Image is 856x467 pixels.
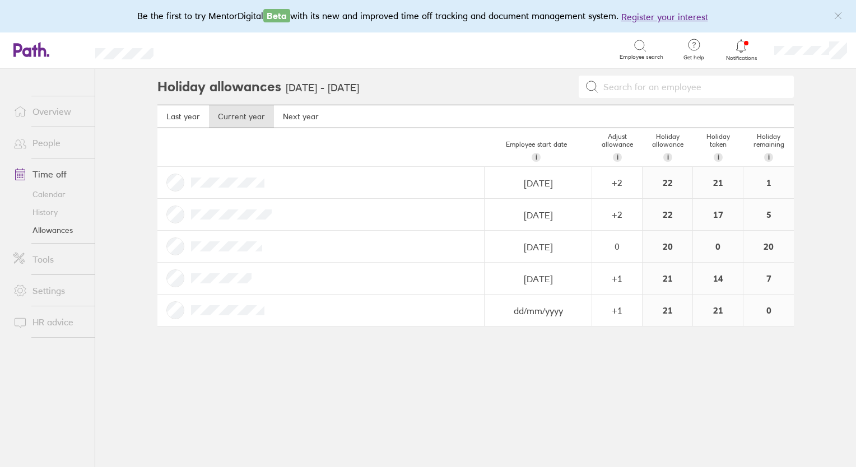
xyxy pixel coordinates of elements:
div: + 2 [593,209,641,220]
span: Notifications [723,55,760,62]
div: + 2 [593,178,641,188]
a: Current year [209,105,274,128]
a: People [4,132,95,154]
div: 22 [643,199,692,230]
div: Holiday taken [693,128,743,166]
div: 20 [643,231,692,262]
a: History [4,203,95,221]
input: dd/mm/yyyy [485,167,591,199]
div: Holiday remaining [743,128,794,166]
input: dd/mm/yyyy [485,199,591,231]
div: 0 [743,295,794,326]
div: 21 [643,263,692,294]
div: Employee start date [480,136,592,166]
h2: Holiday allowances [157,69,281,105]
div: 21 [693,167,743,198]
a: HR advice [4,311,95,333]
input: dd/mm/yyyy [485,263,591,295]
a: Last year [157,105,209,128]
input: Search for an employee [599,76,787,97]
span: Beta [263,9,290,22]
div: 21 [693,295,743,326]
div: + 1 [593,273,641,283]
span: i [617,153,618,162]
span: i [667,153,669,162]
span: i [768,153,770,162]
div: 14 [693,263,743,294]
a: Notifications [723,38,760,62]
input: dd/mm/yyyy [485,231,591,263]
div: + 1 [593,305,641,315]
span: i [718,153,719,162]
div: 22 [643,167,692,198]
div: 17 [693,199,743,230]
div: 0 [693,231,743,262]
h3: [DATE] - [DATE] [286,82,359,94]
div: 5 [743,199,794,230]
input: dd/mm/yyyy [485,295,591,326]
div: 21 [643,295,692,326]
a: Allowances [4,221,95,239]
div: 7 [743,263,794,294]
div: Adjust allowance [592,128,643,166]
a: Time off [4,163,95,185]
a: Tools [4,248,95,270]
div: 1 [743,167,794,198]
div: 0 [593,241,641,251]
div: Holiday allowance [643,128,693,166]
button: Register your interest [621,10,708,24]
a: Calendar [4,185,95,203]
span: Employee search [620,54,663,60]
div: Be the first to try MentorDigital with its new and improved time off tracking and document manage... [137,9,719,24]
a: Next year [274,105,328,128]
div: 20 [743,231,794,262]
a: Overview [4,100,95,123]
a: Settings [4,279,95,302]
span: i [536,153,537,162]
span: Get help [676,54,712,61]
div: Search [184,44,212,54]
